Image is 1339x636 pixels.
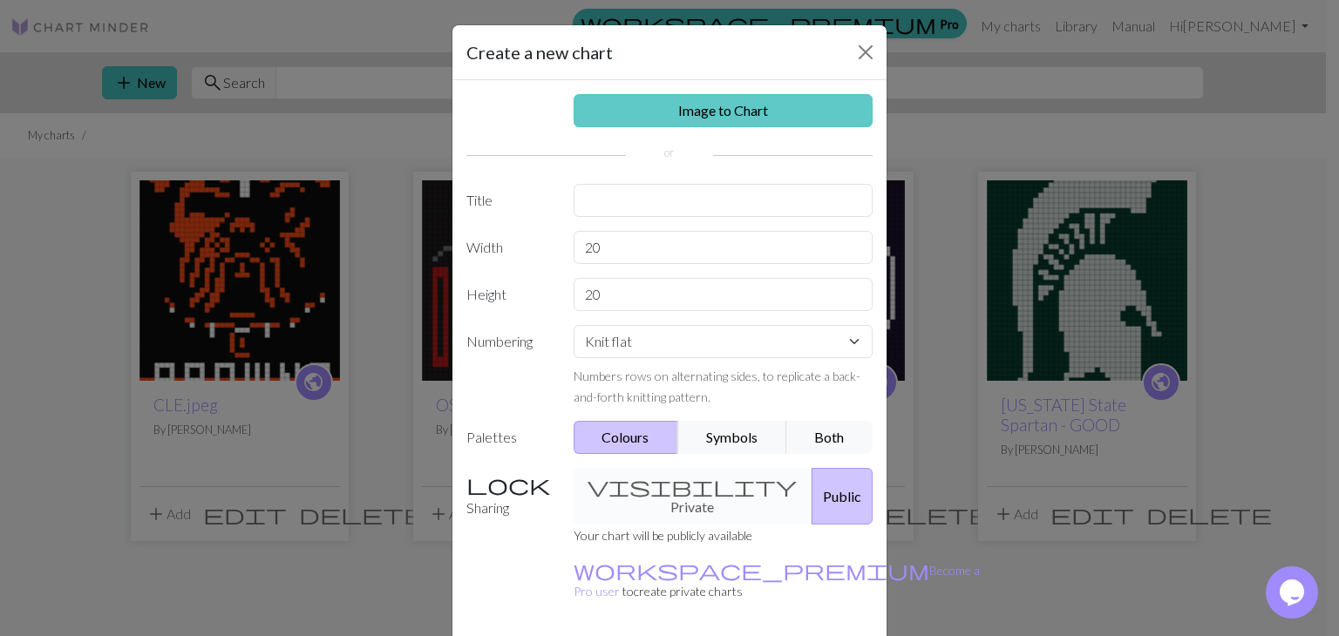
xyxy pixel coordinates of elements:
h5: Create a new chart [466,39,613,65]
small: Your chart will be publicly available [574,528,752,543]
label: Width [456,231,563,264]
label: Numbering [456,325,563,407]
label: Palettes [456,421,563,454]
a: Image to Chart [574,94,873,127]
iframe: chat widget [1266,566,1322,619]
label: Sharing [456,468,563,524]
label: Title [456,184,563,217]
button: Both [786,421,873,454]
span: workspace_premium [574,558,929,582]
button: Symbols [677,421,787,454]
small: to create private charts [574,563,980,599]
a: Become a Pro user [574,563,980,599]
button: Public [812,468,873,524]
small: Numbers rows on alternating sides, to replicate a back-and-forth knitting pattern. [574,369,860,404]
button: Colours [574,421,679,454]
button: Close [852,38,880,66]
label: Height [456,278,563,311]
